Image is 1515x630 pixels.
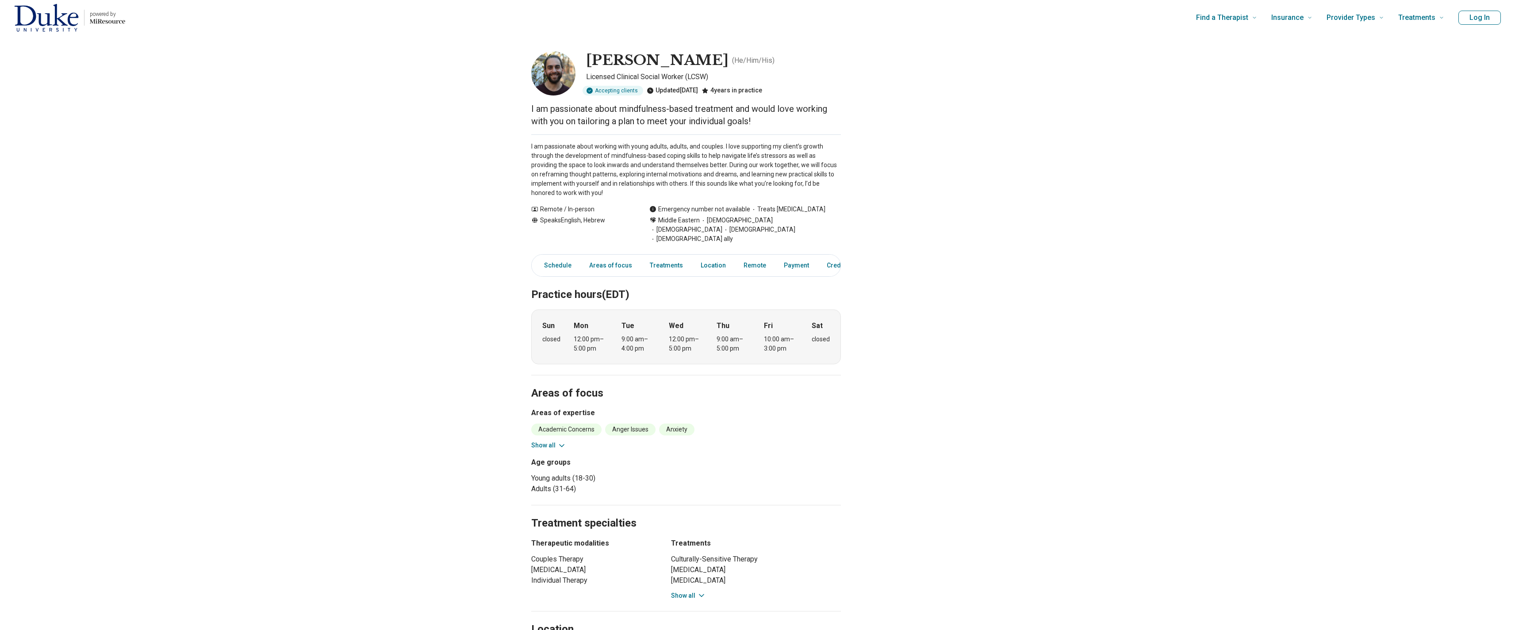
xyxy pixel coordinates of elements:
[649,234,733,244] span: [DEMOGRAPHIC_DATA] ally
[644,256,688,275] a: Treatments
[671,575,841,586] li: [MEDICAL_DATA]
[542,321,555,331] strong: Sun
[531,575,655,586] li: Individual Therapy
[764,335,798,353] div: 10:00 am – 3:00 pm
[605,424,656,435] li: Anger Issues
[533,256,577,275] a: Schedule
[531,408,841,418] h3: Areas of expertise
[812,321,823,331] strong: Sat
[531,142,841,198] p: I am passionate about working with young adults, adults, and couples. I love supporting my client...
[671,538,841,549] h3: Treatments
[821,256,866,275] a: Credentials
[531,538,655,549] h3: Therapeutic modalities
[531,424,602,435] li: Academic Concerns
[812,335,830,344] div: closed
[732,55,775,66] p: ( He/Him/His )
[531,216,632,244] div: Speaks English, Hebrew
[750,205,825,214] span: Treats [MEDICAL_DATA]
[574,321,588,331] strong: Mon
[531,365,841,401] h2: Areas of focus
[717,335,751,353] div: 9:00 am – 5:00 pm
[574,335,608,353] div: 12:00 pm – 5:00 pm
[695,256,731,275] a: Location
[700,216,773,225] span: [DEMOGRAPHIC_DATA]
[671,565,841,575] li: [MEDICAL_DATA]
[659,424,694,435] li: Anxiety
[1196,11,1248,24] span: Find a Therapist
[531,51,575,95] img: Asaf Zemah, Licensed Clinical Social Worker (LCSW)
[531,103,841,127] p: I am passionate about mindfulness-based treatment and would love working with you on tailoring a ...
[531,495,841,531] h2: Treatment specialties
[649,205,750,214] div: Emergency number not available
[531,473,683,484] li: Young adults (18-30)
[531,484,683,494] li: Adults (31-64)
[583,86,643,95] div: Accepting clients
[1458,11,1501,25] button: Log In
[14,4,125,32] a: Home page
[90,11,125,18] p: powered by
[1398,11,1435,24] span: Treatments
[531,309,841,364] div: When does the program meet?
[738,256,771,275] a: Remote
[647,86,698,95] div: Updated [DATE]
[531,554,655,565] li: Couples Therapy
[542,335,560,344] div: closed
[621,321,634,331] strong: Tue
[671,554,841,565] li: Culturally-Sensitive Therapy
[531,457,683,468] h3: Age groups
[669,335,703,353] div: 12:00 pm – 5:00 pm
[586,72,841,82] p: Licensed Clinical Social Worker (LCSW)
[584,256,637,275] a: Areas of focus
[764,321,773,331] strong: Fri
[717,321,729,331] strong: Thu
[649,225,722,234] span: [DEMOGRAPHIC_DATA]
[531,565,655,575] li: [MEDICAL_DATA]
[669,321,683,331] strong: Wed
[531,266,841,302] h2: Practice hours (EDT)
[722,225,795,234] span: [DEMOGRAPHIC_DATA]
[702,86,762,95] div: 4 years in practice
[586,51,729,70] h1: [PERSON_NAME]
[658,216,700,225] span: Middle Eastern
[531,205,632,214] div: Remote / In-person
[671,591,706,600] button: Show all
[531,441,566,450] button: Show all
[779,256,814,275] a: Payment
[1271,11,1304,24] span: Insurance
[1327,11,1375,24] span: Provider Types
[621,335,656,353] div: 9:00 am – 4:00 pm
